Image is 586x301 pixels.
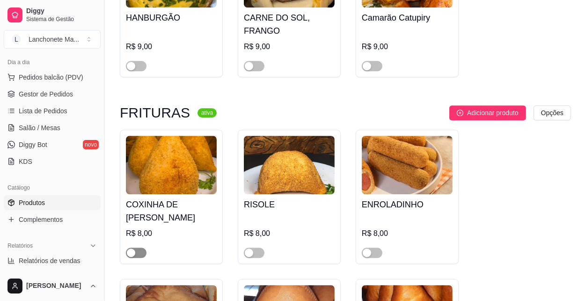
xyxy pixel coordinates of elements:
span: plus-circle [457,110,463,116]
h4: CARNE DO SOL, FRANGO [244,11,335,37]
img: product-image [362,136,453,194]
h4: HANBURGÃO [126,11,217,24]
button: Pedidos balcão (PDV) [4,70,101,85]
button: Opções [534,105,571,120]
span: Gestor de Pedidos [19,89,73,99]
h4: Camarão Catupiry [362,11,453,24]
span: Diggy Bot [19,140,47,149]
a: Salão / Mesas [4,120,101,135]
span: Opções [541,108,564,118]
div: R$ 8,00 [244,228,335,239]
a: KDS [4,154,101,169]
div: R$ 9,00 [244,41,335,52]
span: Relatórios [7,242,33,250]
h4: COXINHA DE [PERSON_NAME] [126,198,217,224]
a: Lista de Pedidos [4,103,101,118]
h4: ENROLADINHO [362,198,453,211]
h3: FRITURAS [120,107,190,118]
span: Adicionar produto [467,108,519,118]
span: KDS [19,157,32,166]
button: Adicionar produto [449,105,526,120]
button: [PERSON_NAME] [4,275,101,297]
span: Relatórios de vendas [19,256,81,265]
span: Diggy [26,7,97,15]
a: Relatório de clientes [4,270,101,285]
span: Pedidos balcão (PDV) [19,73,83,82]
div: Dia a dia [4,55,101,70]
img: product-image [126,136,217,194]
a: Complementos [4,212,101,227]
span: Complementos [19,215,63,224]
img: product-image [244,136,335,194]
span: L [12,35,21,44]
a: Diggy Botnovo [4,137,101,152]
div: R$ 8,00 [362,228,453,239]
button: Select a team [4,30,101,49]
div: R$ 9,00 [362,41,453,52]
span: Lista de Pedidos [19,106,67,116]
div: Lanchonete Ma ... [29,35,79,44]
a: Produtos [4,195,101,210]
div: Catálogo [4,180,101,195]
span: Sistema de Gestão [26,15,97,23]
span: Produtos [19,198,45,207]
a: DiggySistema de Gestão [4,4,101,26]
div: R$ 8,00 [126,228,217,239]
span: [PERSON_NAME] [26,282,86,290]
a: Gestor de Pedidos [4,87,101,102]
div: R$ 9,00 [126,41,217,52]
a: Relatórios de vendas [4,253,101,268]
span: Salão / Mesas [19,123,60,132]
sup: ativa [198,108,217,117]
h4: RISOLE [244,198,335,211]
